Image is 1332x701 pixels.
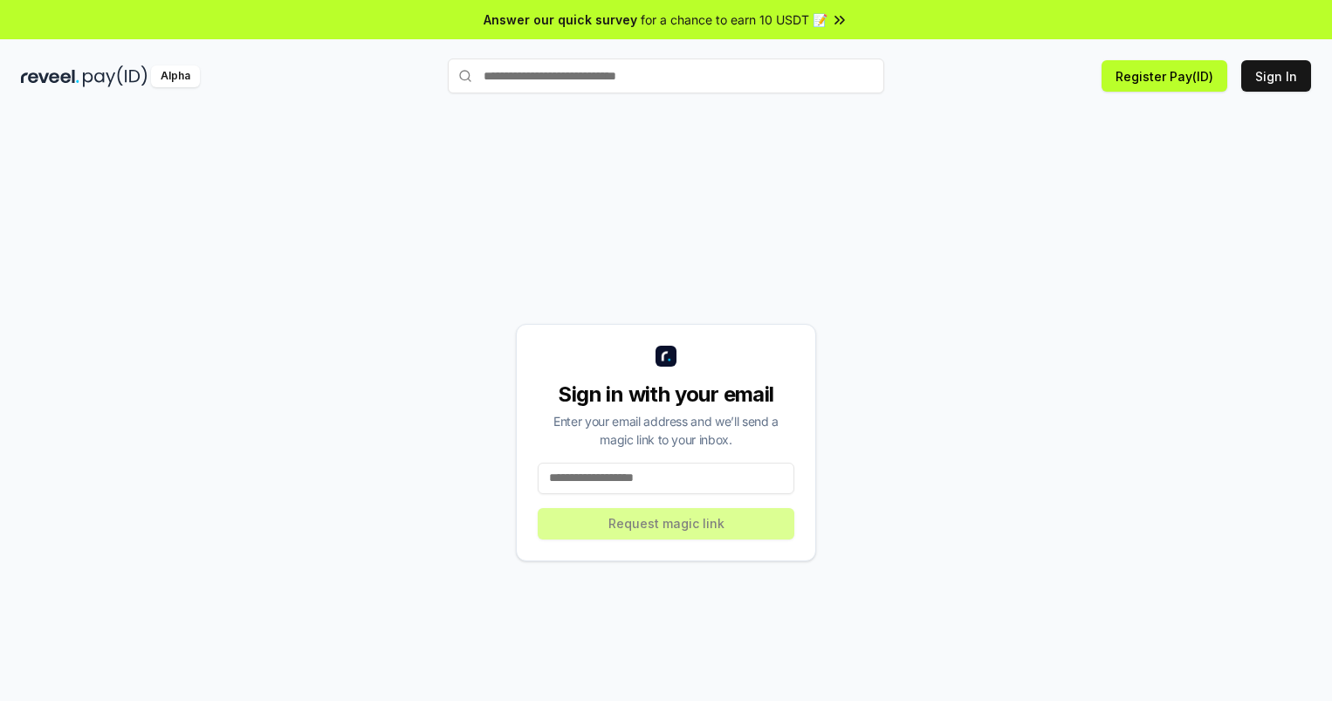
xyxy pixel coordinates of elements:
div: Enter your email address and we’ll send a magic link to your inbox. [538,412,794,449]
div: Alpha [151,65,200,87]
img: reveel_dark [21,65,79,87]
img: pay_id [83,65,148,87]
button: Register Pay(ID) [1102,60,1227,92]
div: Sign in with your email [538,381,794,409]
img: logo_small [656,346,676,367]
button: Sign In [1241,60,1311,92]
span: for a chance to earn 10 USDT 📝 [641,10,827,29]
span: Answer our quick survey [484,10,637,29]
